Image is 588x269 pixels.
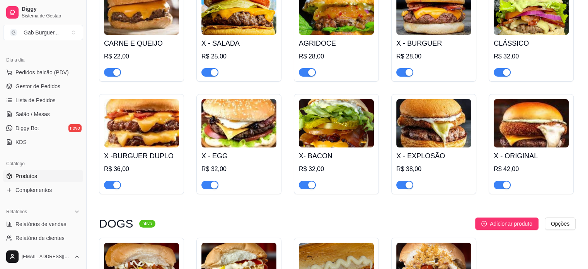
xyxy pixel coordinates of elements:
[201,151,276,161] h4: X - EGG
[396,151,471,161] h4: X - EXPLOSÃO
[104,164,179,174] div: R$ 36,00
[551,219,569,228] span: Opções
[201,52,276,61] div: R$ 25,00
[201,99,276,147] img: product-image
[6,209,27,215] span: Relatórios
[201,38,276,49] h4: X - SALADA
[3,247,83,266] button: [EMAIL_ADDRESS][DOMAIN_NAME]
[3,94,83,106] a: Lista de Pedidos
[99,219,133,228] h3: DOGS
[15,110,50,118] span: Salão / Mesas
[3,122,83,134] a: Diggy Botnovo
[10,29,17,36] span: G
[3,66,83,79] button: Pedidos balcão (PDV)
[490,219,532,228] span: Adicionar produto
[15,138,27,146] span: KDS
[201,164,276,174] div: R$ 32,00
[24,29,59,36] div: Gab Burguer ...
[494,38,569,49] h4: CLÁSSICO
[3,184,83,196] a: Complementos
[299,151,374,161] h4: X- BACON
[545,218,576,230] button: Opções
[22,6,80,13] span: Diggy
[3,136,83,148] a: KDS
[3,158,83,170] div: Catálogo
[15,186,52,194] span: Complementos
[396,164,471,174] div: R$ 38,00
[104,52,179,61] div: R$ 22,00
[494,99,569,147] img: product-image
[22,13,80,19] span: Sistema de Gestão
[104,151,179,161] h4: X -BURGUER DUPLO
[15,172,37,180] span: Produtos
[15,234,65,242] span: Relatório de clientes
[299,99,374,147] img: product-image
[3,218,83,230] a: Relatórios de vendas
[3,170,83,182] a: Produtos
[475,218,539,230] button: Adicionar produto
[481,221,487,226] span: plus-circle
[3,80,83,93] a: Gestor de Pedidos
[299,52,374,61] div: R$ 28,00
[139,220,155,228] sup: ativa
[396,38,471,49] h4: X - BURGUER
[3,3,83,22] a: DiggySistema de Gestão
[396,52,471,61] div: R$ 28,00
[15,220,66,228] span: Relatórios de vendas
[396,99,471,147] img: product-image
[104,38,179,49] h4: CARNE E QUEIJO
[494,164,569,174] div: R$ 42,00
[494,52,569,61] div: R$ 32,00
[15,69,69,76] span: Pedidos balcão (PDV)
[3,232,83,244] a: Relatório de clientes
[15,96,56,104] span: Lista de Pedidos
[299,38,374,49] h4: AGRIDOCE
[299,164,374,174] div: R$ 32,00
[3,54,83,66] div: Dia a dia
[15,82,60,90] span: Gestor de Pedidos
[15,124,39,132] span: Diggy Bot
[22,254,71,260] span: [EMAIL_ADDRESS][DOMAIN_NAME]
[494,151,569,161] h4: X - ORIGINAL
[104,99,179,147] img: product-image
[3,108,83,120] a: Salão / Mesas
[3,25,83,40] button: Select a team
